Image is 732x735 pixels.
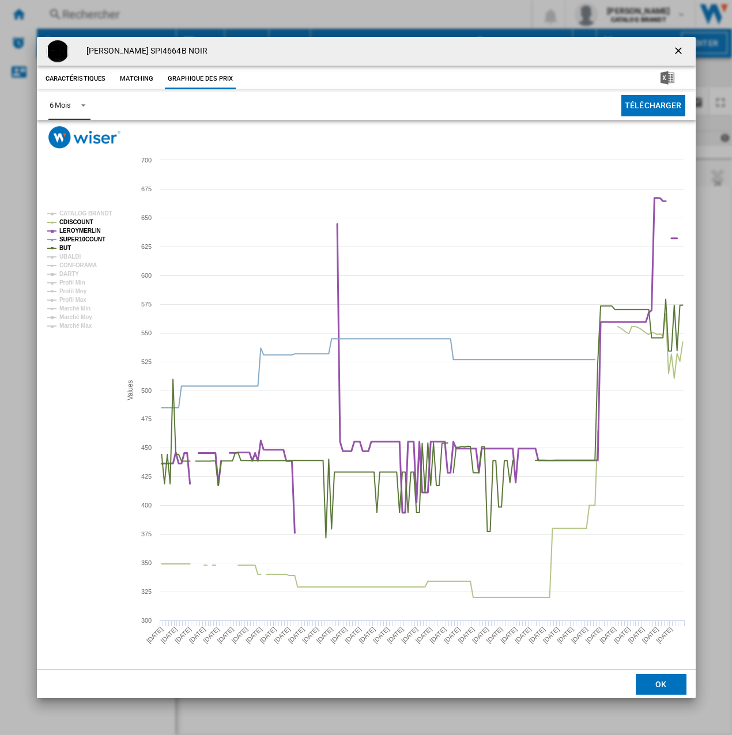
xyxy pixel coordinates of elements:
[499,626,518,645] tspan: [DATE]
[627,626,646,645] tspan: [DATE]
[584,626,603,645] tspan: [DATE]
[258,626,277,645] tspan: [DATE]
[273,626,292,645] tspan: [DATE]
[59,210,112,217] tspan: CATALOG BRANDT
[400,626,419,645] tspan: [DATE]
[48,126,120,149] img: logo_wiser_300x94.png
[621,95,685,116] button: Télécharger
[59,228,101,234] tspan: LEROYMERLIN
[636,674,686,695] button: OK
[541,626,560,645] tspan: [DATE]
[187,626,206,645] tspan: [DATE]
[59,297,86,303] tspan: Profil Max
[485,626,504,645] tspan: [DATE]
[202,626,221,645] tspan: [DATE]
[141,329,151,336] tspan: 550
[141,502,151,509] tspan: 400
[428,626,447,645] tspan: [DATE]
[141,531,151,537] tspan: 375
[357,626,376,645] tspan: [DATE]
[673,45,686,59] ng-md-icon: getI18NText('BUTTONS.CLOSE_DIALOG')
[159,626,178,645] tspan: [DATE]
[301,626,320,645] tspan: [DATE]
[642,69,693,89] button: Télécharger au format Excel
[141,157,151,164] tspan: 700
[598,626,617,645] tspan: [DATE]
[141,559,151,566] tspan: 350
[59,279,85,286] tspan: Profil Min
[414,626,433,645] tspan: [DATE]
[513,626,532,645] tspan: [DATE]
[612,626,631,645] tspan: [DATE]
[59,262,97,268] tspan: CONFORAMA
[141,444,151,451] tspan: 450
[37,37,696,698] md-dialog: Product popup
[141,358,151,365] tspan: 525
[141,301,151,308] tspan: 575
[141,185,151,192] tspan: 675
[386,626,405,645] tspan: [DATE]
[141,617,151,624] tspan: 300
[59,236,105,243] tspan: SUPER10COUNT
[470,626,489,645] tspan: [DATE]
[329,626,348,645] tspan: [DATE]
[640,626,659,645] tspan: [DATE]
[145,626,164,645] tspan: [DATE]
[59,253,81,260] tspan: UBALDI
[59,323,92,329] tspan: Marché Max
[50,101,71,109] div: 6 Mois
[556,626,575,645] tspan: [DATE]
[141,588,151,595] tspan: 325
[141,387,151,394] tspan: 500
[111,69,162,89] button: Matching
[230,626,249,645] tspan: [DATE]
[59,271,79,277] tspan: DARTY
[59,305,90,312] tspan: Marché Min
[141,415,151,422] tspan: 475
[244,626,263,645] tspan: [DATE]
[141,272,151,279] tspan: 600
[456,626,476,645] tspan: [DATE]
[527,626,546,645] tspan: [DATE]
[216,626,235,645] tspan: [DATE]
[668,40,691,63] button: getI18NText('BUTTONS.CLOSE_DIALOG')
[141,214,151,221] tspan: 650
[165,69,236,89] button: Graphique des prix
[442,626,461,645] tspan: [DATE]
[141,473,151,480] tspan: 425
[59,288,87,294] tspan: Profil Moy
[59,219,93,225] tspan: CDISCOUNT
[343,626,362,645] tspan: [DATE]
[46,40,69,63] img: SPI4664B-43-nw.jpg
[286,626,305,645] tspan: [DATE]
[315,626,334,645] tspan: [DATE]
[655,626,674,645] tspan: [DATE]
[569,626,588,645] tspan: [DATE]
[43,69,109,89] button: Caractéristiques
[173,626,193,645] tspan: [DATE]
[371,626,390,645] tspan: [DATE]
[141,243,151,250] tspan: 625
[59,245,71,251] tspan: BUT
[81,46,208,57] h4: [PERSON_NAME] SPI4664B NOIR
[126,380,134,400] tspan: Values
[59,314,92,320] tspan: Marché Moy
[661,71,674,85] img: excel-24x24.png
